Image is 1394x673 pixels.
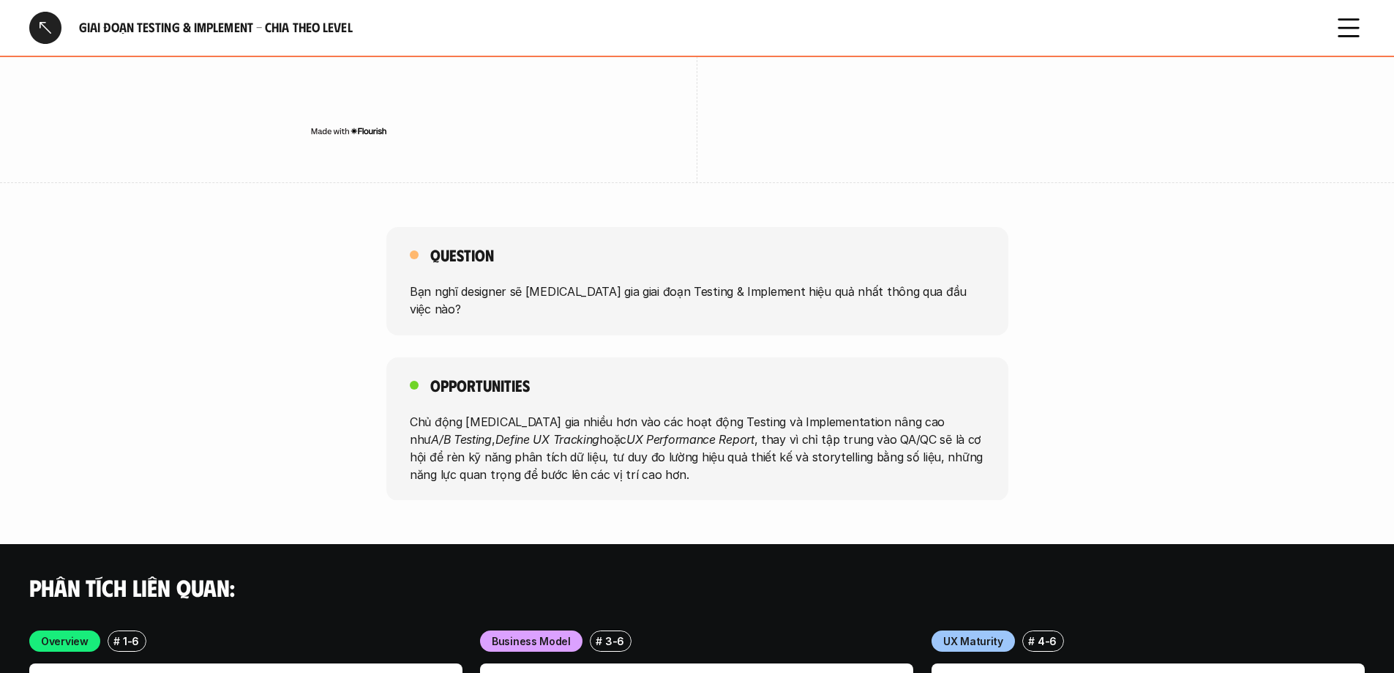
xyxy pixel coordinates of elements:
h5: Question [430,245,494,265]
p: Overview [41,633,89,649]
h6: Giai đoạn Testing & Implement - Chia theo Level [79,19,1315,36]
em: UX Performance Report [626,431,754,446]
p: 1-6 [123,633,139,649]
h6: # [596,636,602,647]
img: Made with Flourish [310,125,387,137]
h5: Opportunities [430,375,530,395]
p: UX Maturity [943,633,1003,649]
h6: # [1027,636,1034,647]
em: Define UX Tracking [495,431,599,446]
p: Chủ động [MEDICAL_DATA] gia nhiều hơn vào các hoạt động Testing và Implementation nâng cao như , ... [410,412,985,483]
p: Business Model [492,633,571,649]
p: 4-6 [1038,633,1057,649]
h6: # [113,636,120,647]
h4: Phân tích liên quan: [29,573,1365,601]
em: A/B Testing [431,431,492,446]
p: Bạn nghĩ designer sẽ [MEDICAL_DATA] gia giai đoạn Testing & Implement hiệu quả nhất thông qua đầu... [410,283,985,318]
p: 3-6 [605,633,624,649]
